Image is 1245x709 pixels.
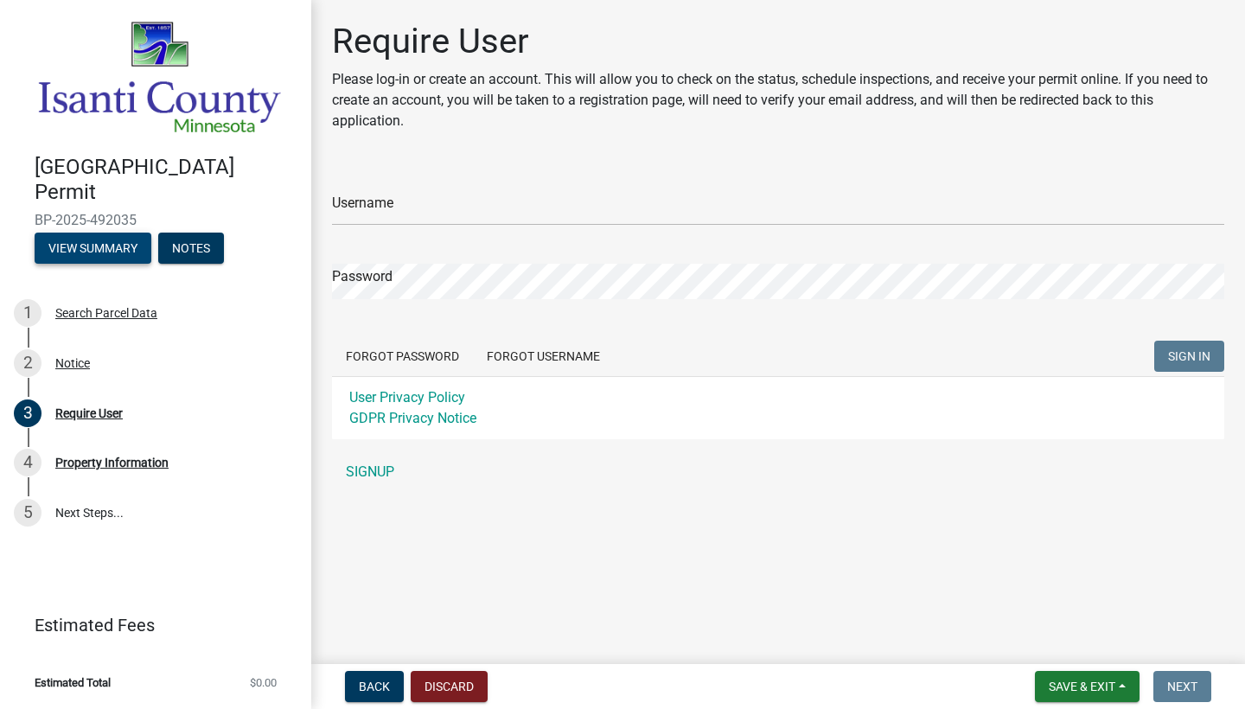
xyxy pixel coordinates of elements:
button: SIGN IN [1154,341,1224,372]
a: GDPR Privacy Notice [349,410,476,426]
span: BP-2025-492035 [35,212,277,228]
wm-modal-confirm: Notes [158,242,224,256]
span: Estimated Total [35,677,111,688]
div: 3 [14,399,41,427]
span: Save & Exit [1049,680,1115,693]
div: Notice [55,357,90,369]
button: Forgot Username [473,341,614,372]
button: Back [345,671,404,702]
div: Search Parcel Data [55,307,157,319]
div: 1 [14,299,41,327]
span: Next [1167,680,1197,693]
button: Notes [158,233,224,264]
img: Isanti County, Minnesota [35,18,284,137]
span: SIGN IN [1168,349,1210,363]
a: SIGNUP [332,455,1224,489]
div: 5 [14,499,41,527]
span: $0.00 [250,677,277,688]
a: User Privacy Policy [349,389,465,406]
h1: Require User [332,21,1224,62]
p: Please log-in or create an account. This will allow you to check on the status, schedule inspecti... [332,69,1224,131]
div: 4 [14,449,41,476]
button: Next [1153,671,1211,702]
button: Discard [411,671,488,702]
wm-modal-confirm: Summary [35,242,151,256]
div: 2 [14,349,41,377]
span: Back [359,680,390,693]
div: Property Information [55,457,169,469]
div: Require User [55,407,123,419]
a: Estimated Fees [14,608,284,642]
button: View Summary [35,233,151,264]
button: Forgot Password [332,341,473,372]
button: Save & Exit [1035,671,1140,702]
h4: [GEOGRAPHIC_DATA] Permit [35,155,297,205]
